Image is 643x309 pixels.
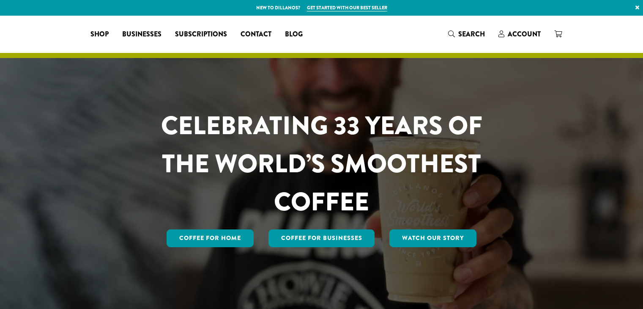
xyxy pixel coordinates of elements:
[458,29,485,39] span: Search
[122,29,161,40] span: Businesses
[167,229,254,247] a: Coffee for Home
[136,107,507,221] h1: CELEBRATING 33 YEARS OF THE WORLD’S SMOOTHEST COFFEE
[285,29,303,40] span: Blog
[241,29,271,40] span: Contact
[175,29,227,40] span: Subscriptions
[268,229,375,247] a: Coffee For Businesses
[307,4,387,11] a: Get started with our best seller
[84,28,115,41] a: Shop
[508,29,541,39] span: Account
[441,27,492,41] a: Search
[389,229,476,247] a: Watch Our Story
[90,29,109,40] span: Shop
